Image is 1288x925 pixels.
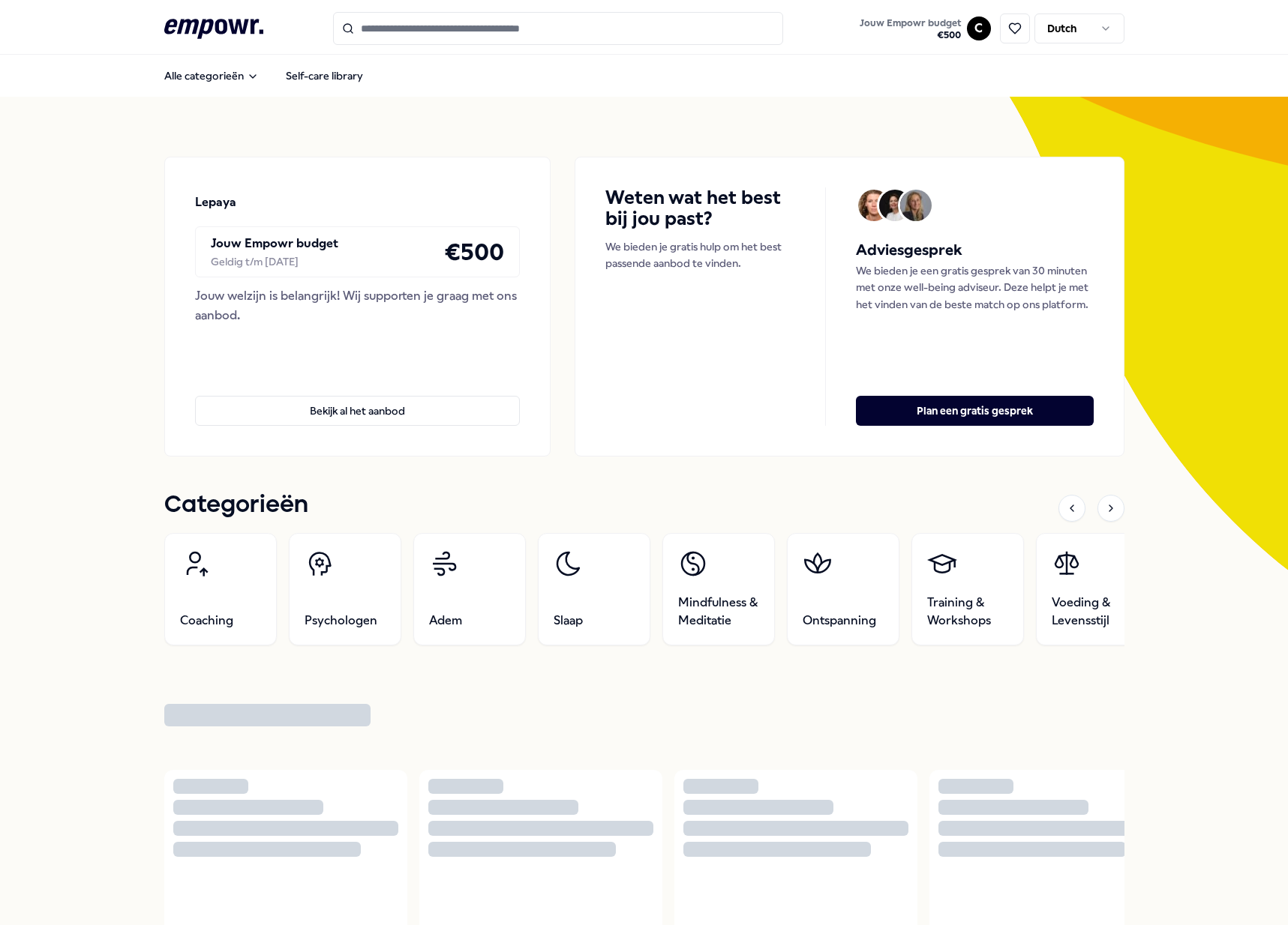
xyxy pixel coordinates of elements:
[900,190,932,221] img: Avatar
[444,233,504,271] h4: € 500
[195,372,521,426] a: Bekijk al het aanbod
[856,396,1093,426] button: Plan een gratis gesprek
[195,193,236,212] p: Lepaya
[333,12,783,45] input: Search for products, categories or subcategories
[856,238,1093,262] h5: Adviesgesprek
[879,190,911,221] img: Avatar
[152,61,271,91] button: Alle categorieën
[211,253,338,270] div: Geldig t/m [DATE]
[856,262,1093,313] p: We bieden je een gratis gesprek van 30 minuten met onze well-being adviseur. Deze helpt je met he...
[1052,594,1133,630] span: Voeding & Levensstijl
[164,486,308,524] h1: Categorieën
[860,29,961,41] span: € 500
[152,61,375,91] nav: Main
[911,533,1024,645] a: Training & Workshops
[860,17,961,29] span: Jouw Empowr budget
[429,612,462,630] span: Adem
[180,612,233,630] span: Coaching
[274,61,375,91] a: Self-care library
[195,396,521,426] button: Bekijk al het aanbod
[605,238,795,272] p: We bieden je gratis hulp om het best passende aanbod te vinden.
[164,533,277,645] a: Coaching
[413,533,526,645] a: Adem
[211,234,338,253] p: Jouw Empowr budget
[289,533,401,645] a: Psychologen
[803,612,876,630] span: Ontspanning
[195,286,521,325] div: Jouw welzijn is belangrijk! Wij supporten je graag met ons aanbod.
[662,533,775,645] a: Mindfulness & Meditatie
[967,16,991,40] button: C
[554,612,583,630] span: Slaap
[857,14,964,44] button: Jouw Empowr budget€500
[854,13,967,44] a: Jouw Empowr budget€500
[927,594,1008,630] span: Training & Workshops
[1036,533,1148,645] a: Voeding & Levensstijl
[538,533,650,645] a: Slaap
[858,190,890,221] img: Avatar
[787,533,899,645] a: Ontspanning
[605,187,795,229] h4: Weten wat het best bij jou past?
[678,594,759,630] span: Mindfulness & Meditatie
[305,612,377,630] span: Psychologen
